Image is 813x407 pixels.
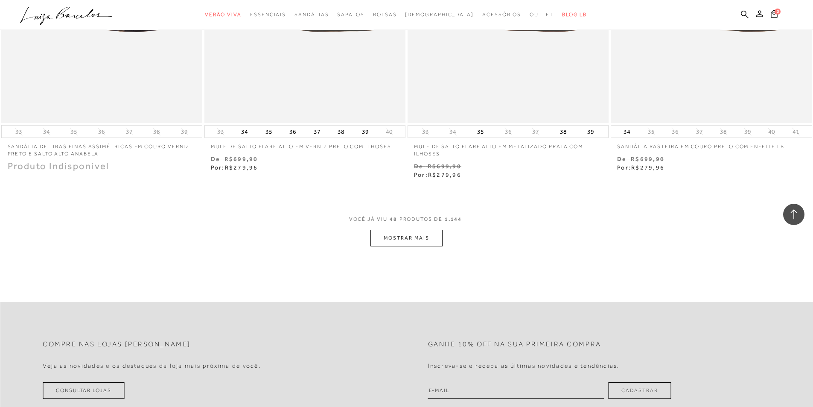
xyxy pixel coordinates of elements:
button: 33 [215,128,227,136]
span: R$279,96 [428,171,461,178]
button: 35 [68,128,80,136]
span: R$279,96 [631,164,664,171]
span: Bolsas [373,12,397,18]
a: categoryNavScreenReaderText [530,7,554,23]
span: Essenciais [250,12,286,18]
button: 39 [178,128,190,136]
button: 34 [41,128,52,136]
small: De [414,163,423,170]
button: 35 [263,126,275,138]
button: 33 [13,128,25,136]
span: 0 [775,9,781,15]
button: 40 [383,128,395,136]
a: categoryNavScreenReaderText [205,7,242,23]
h4: Veja as novidades e os destaques da loja mais próxima de você. [43,362,261,369]
a: Consultar Lojas [43,382,125,399]
button: 37 [123,128,135,136]
small: R$699,90 [631,155,664,162]
button: 40 [766,128,778,136]
a: categoryNavScreenReaderText [294,7,329,23]
a: SANDÁLIA RASTEIRA EM COURO PRETO COM ENFEITE LB [611,138,812,150]
button: 36 [287,126,299,138]
button: 36 [669,128,681,136]
span: [DEMOGRAPHIC_DATA] [405,12,474,18]
button: 37 [311,126,323,138]
a: MULE DE SALTO FLARE ALTO EM VERNIZ PRETO COM ILHOSES [204,138,405,150]
button: 39 [359,126,371,138]
button: 33 [420,128,431,136]
button: 41 [790,128,802,136]
button: 0 [768,9,780,21]
a: categoryNavScreenReaderText [482,7,521,23]
button: 35 [645,128,657,136]
small: R$699,90 [224,155,258,162]
span: Sapatos [337,12,364,18]
small: De [211,155,220,162]
a: categoryNavScreenReaderText [373,7,397,23]
button: 37 [694,128,705,136]
span: 48 [390,216,397,222]
input: E-mail [428,382,604,399]
button: 39 [585,126,597,138]
span: Por: [211,164,258,171]
button: 38 [717,128,729,136]
span: Por: [414,171,461,178]
button: MOSTRAR MAIS [370,230,442,246]
span: Verão Viva [205,12,242,18]
button: 36 [502,128,514,136]
h2: Compre nas lojas [PERSON_NAME] [43,340,191,348]
span: VOCÊ JÁ VIU PRODUTOS DE [349,216,464,222]
a: noSubCategoriesText [405,7,474,23]
span: Por: [617,164,664,171]
a: categoryNavScreenReaderText [250,7,286,23]
button: 39 [742,128,754,136]
button: 34 [447,128,459,136]
a: categoryNavScreenReaderText [337,7,364,23]
small: R$699,90 [428,163,461,170]
a: BLOG LB [562,7,587,23]
h2: Ganhe 10% off na sua primeira compra [428,340,601,348]
span: Acessórios [482,12,521,18]
span: BLOG LB [562,12,587,18]
small: De [617,155,626,162]
span: R$279,96 [225,164,258,171]
button: 37 [530,128,542,136]
span: Produto Indisponível [8,161,110,171]
h4: Inscreva-se e receba as últimas novidades e tendências. [428,362,620,369]
button: 36 [96,128,108,136]
button: 35 [475,126,487,138]
span: 1.144 [445,216,462,222]
a: MULE DE SALTO FLARE ALTO EM METALIZADO PRATA COM ILHOSES [408,138,609,158]
button: 34 [621,126,633,138]
button: 38 [335,126,347,138]
span: Sandálias [294,12,329,18]
button: 38 [557,126,569,138]
span: Outlet [530,12,554,18]
button: Cadastrar [608,382,671,399]
button: 34 [239,126,251,138]
button: 38 [151,128,163,136]
a: SANDÁLIA DE TIRAS FINAS ASSIMÉTRICAS EM COURO VERNIZ PRETO E SALTO ALTO ANABELA [1,138,202,158]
